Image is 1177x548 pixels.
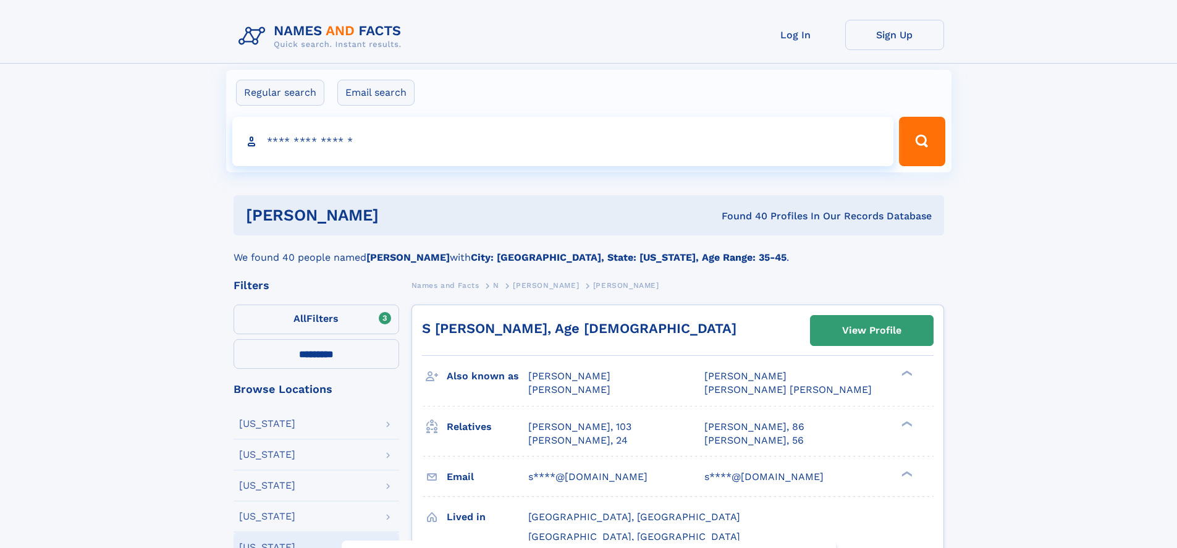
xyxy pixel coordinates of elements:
[337,80,415,106] label: Email search
[447,507,528,528] h3: Lived in
[704,420,804,434] a: [PERSON_NAME], 86
[447,366,528,387] h3: Also known as
[422,321,736,336] a: S [PERSON_NAME], Age [DEMOGRAPHIC_DATA]
[528,420,631,434] a: [PERSON_NAME], 103
[528,370,610,382] span: [PERSON_NAME]
[246,208,551,223] h1: [PERSON_NAME]
[746,20,845,50] a: Log In
[471,251,787,263] b: City: [GEOGRAPHIC_DATA], State: [US_STATE], Age Range: 35-45
[550,209,932,223] div: Found 40 Profiles In Our Records Database
[239,450,295,460] div: [US_STATE]
[234,20,411,53] img: Logo Names and Facts
[898,419,913,428] div: ❯
[593,281,659,290] span: [PERSON_NAME]
[528,434,628,447] a: [PERSON_NAME], 24
[239,481,295,491] div: [US_STATE]
[704,384,872,395] span: [PERSON_NAME] [PERSON_NAME]
[513,281,579,290] span: [PERSON_NAME]
[493,281,499,290] span: N
[704,370,787,382] span: [PERSON_NAME]
[704,434,804,447] a: [PERSON_NAME], 56
[899,117,945,166] button: Search Button
[513,277,579,293] a: [PERSON_NAME]
[234,384,399,395] div: Browse Locations
[845,20,944,50] a: Sign Up
[493,277,499,293] a: N
[447,416,528,437] h3: Relatives
[447,466,528,487] h3: Email
[366,251,450,263] b: [PERSON_NAME]
[234,280,399,291] div: Filters
[239,512,295,521] div: [US_STATE]
[528,384,610,395] span: [PERSON_NAME]
[898,470,913,478] div: ❯
[528,531,740,542] span: [GEOGRAPHIC_DATA], [GEOGRAPHIC_DATA]
[232,117,894,166] input: search input
[239,419,295,429] div: [US_STATE]
[898,369,913,377] div: ❯
[842,316,901,345] div: View Profile
[234,235,944,265] div: We found 40 people named with .
[528,511,740,523] span: [GEOGRAPHIC_DATA], [GEOGRAPHIC_DATA]
[411,277,479,293] a: Names and Facts
[811,316,933,345] a: View Profile
[236,80,324,106] label: Regular search
[234,305,399,334] label: Filters
[293,313,306,324] span: All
